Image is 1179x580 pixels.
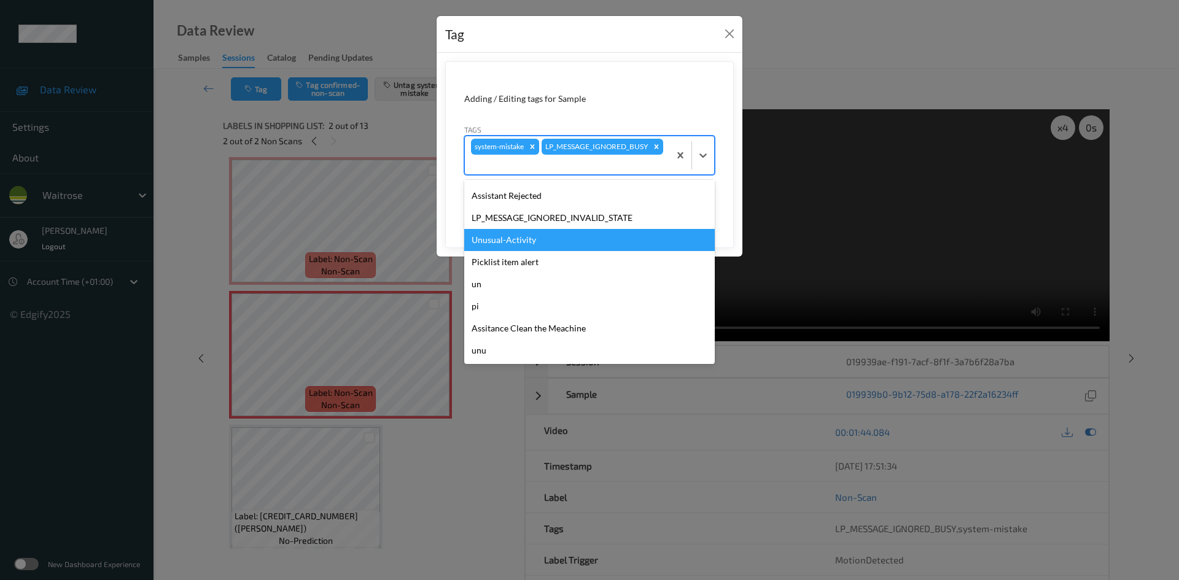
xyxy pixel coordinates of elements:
[464,273,715,295] div: un
[464,93,715,105] div: Adding / Editing tags for Sample
[464,185,715,207] div: Assistant Rejected
[464,317,715,339] div: Assitance Clean the Meachine
[464,229,715,251] div: Unusual-Activity
[650,139,663,155] div: Remove LP_MESSAGE_IGNORED_BUSY
[526,139,539,155] div: Remove system-mistake
[721,25,738,42] button: Close
[464,339,715,362] div: unu
[464,207,715,229] div: LP_MESSAGE_IGNORED_INVALID_STATE
[542,139,650,155] div: LP_MESSAGE_IGNORED_BUSY
[464,251,715,273] div: Picklist item alert
[464,295,715,317] div: pi
[464,124,481,135] label: Tags
[471,139,526,155] div: system-mistake
[445,25,464,44] div: Tag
